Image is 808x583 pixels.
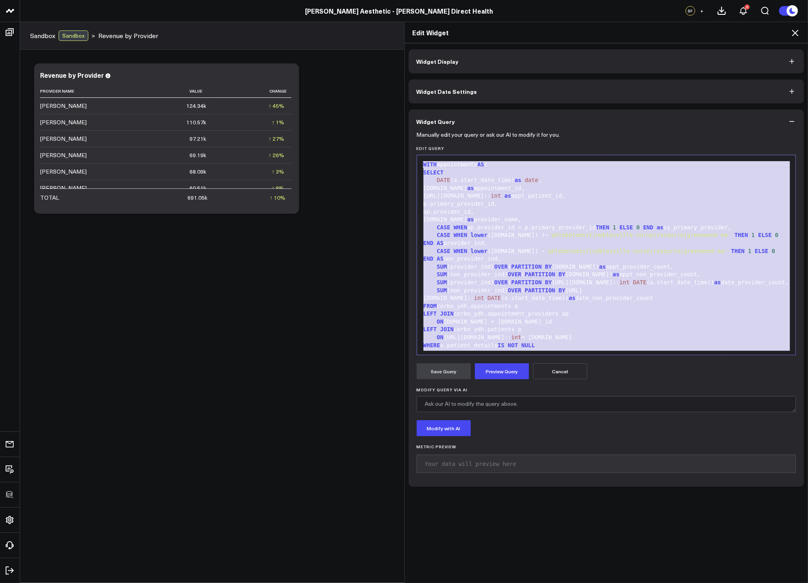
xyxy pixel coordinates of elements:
[495,263,508,270] span: OVER
[525,287,555,294] span: PARTITION
[417,118,455,125] span: Widget Query
[471,232,488,238] span: lower
[700,8,704,14] span: +
[559,271,566,277] span: BY
[423,326,437,332] span: LEFT
[475,363,529,379] button: Preview Query
[596,224,609,231] span: THEN
[599,263,606,270] span: as
[637,224,640,231] span: 0
[437,279,447,285] span: SUM
[417,88,477,95] span: Widget Date Settings
[657,224,663,231] span: as
[421,208,792,216] div: ap.provider_id,
[521,342,535,348] span: NULL
[508,287,521,294] span: OVER
[423,342,440,348] span: WHERE
[474,295,484,301] span: int
[417,387,796,392] label: Modify Query via AI
[772,248,775,254] span: 0
[437,263,447,270] span: SUM
[471,248,488,254] span: lower
[421,310,792,318] div: cerbo_ydh.appointment_providers ap
[421,247,792,263] div: ([DOMAIN_NAME]) ~ non_provider_ind,
[437,255,444,262] span: AS
[511,263,542,270] span: PARTITION
[423,161,437,168] span: WITH
[409,109,804,134] button: Widget Query
[697,6,707,16] button: +
[508,350,552,356] span: 'checked-out'
[423,350,434,356] span: AND
[545,279,552,285] span: BY
[423,255,434,262] span: END
[423,240,434,246] span: END
[423,303,437,309] span: FROM
[421,176,792,184] div: (a.start_date_time) ,
[559,287,566,294] span: BY
[545,263,552,270] span: BY
[421,326,792,334] div: cerbo_ydh.patients p
[421,184,792,192] div: [DOMAIN_NAME] appointment_id,
[423,169,444,176] span: SELECT
[545,248,728,254] span: 'phlebotomist|noblesville nurse|resource|greenwood ma'
[505,192,511,199] span: as
[421,334,792,342] div: [URL][DOMAIN_NAME]:: = [DOMAIN_NAME]
[508,271,521,277] span: OVER
[533,363,587,379] button: Cancel
[748,248,751,254] span: 1
[613,271,620,277] span: as
[548,232,731,238] span: 'phlebotomist|noblesville nurse|resource|greenwood ma'
[421,263,792,271] div: (provider_ind) ( [DOMAIN_NAME]) appt_provider_count,
[421,271,792,279] div: (non_provider_ind) ( [DOMAIN_NAME]) appt_non_provider_count,
[421,200,792,208] div: p.primary_provider_id,
[477,161,484,168] span: AS
[417,132,560,138] p: Manually edit your query or ask our AI to modify it for you.
[731,248,745,254] span: THEN
[437,318,444,325] span: ON
[437,240,444,246] span: AS
[421,287,792,302] div: (non_provider_ind) ( [URL][DOMAIN_NAME]:: , (a.start_date_time)) date_non_provider_count
[751,232,755,238] span: 1
[745,4,750,10] div: 3
[421,318,792,326] div: [DOMAIN_NAME] = [DOMAIN_NAME]_id
[440,326,454,332] span: JOIN
[417,58,459,65] span: Widget Display
[467,216,474,223] span: as
[437,287,447,294] span: SUM
[421,224,792,232] div: ap.provider_id = p.primary_provider_id is_primary_provider,
[413,28,800,37] h2: Edit Widget
[417,444,796,449] h6: Metric Preview
[643,224,653,231] span: END
[423,310,437,317] span: LEFT
[714,279,721,285] span: as
[454,224,467,231] span: WHEN
[619,279,629,285] span: int
[525,177,538,183] span: date
[417,455,796,473] pre: Your data will preview here
[454,248,467,254] span: WHEN
[633,279,647,285] span: DATE
[755,248,769,254] span: ELSE
[421,302,792,310] div: cerbo_ydh.appointments a
[437,232,450,238] span: CASE
[775,232,778,238] span: 0
[454,232,467,238] span: WHEN
[437,177,450,183] span: DATE
[437,271,447,277] span: SUM
[421,161,792,169] div: appointments (
[437,334,444,340] span: ON
[525,271,555,277] span: PARTITION
[511,279,542,285] span: PARTITION
[440,310,454,317] span: JOIN
[467,185,474,191] span: as
[421,231,792,247] div: ([DOMAIN_NAME]) !~ provider_ind,
[491,192,501,199] span: int
[437,248,450,254] span: CASE
[498,342,505,348] span: IS
[488,295,501,301] span: DATE
[437,224,450,231] span: CASE
[417,146,796,151] label: Edit Query
[735,232,748,238] span: THEN
[515,177,521,183] span: as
